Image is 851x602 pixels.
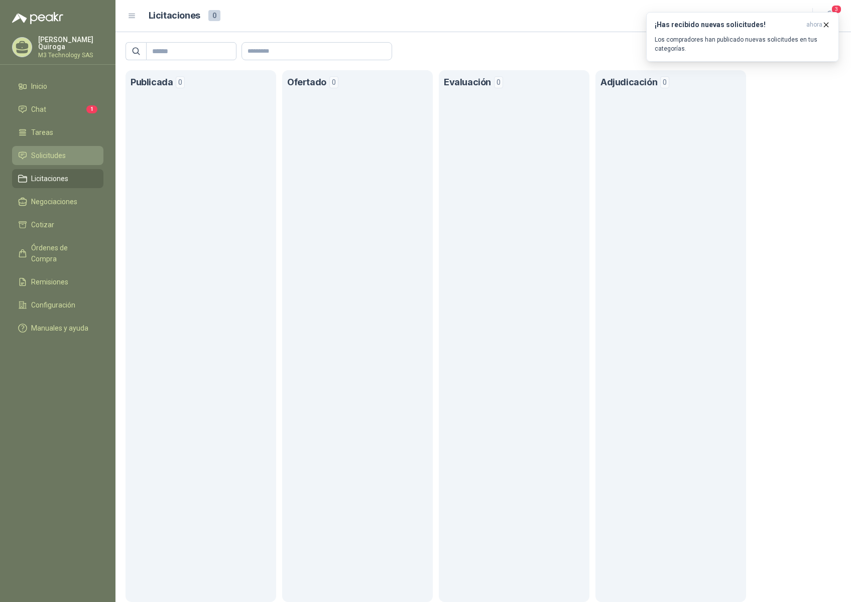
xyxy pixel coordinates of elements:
[31,219,54,230] span: Cotizar
[831,5,842,14] span: 3
[31,323,88,334] span: Manuales y ayuda
[600,75,657,90] h1: Adjudicación
[655,35,830,53] p: Los compradores han publicado nuevas solicitudes en tus categorías.
[12,238,103,268] a: Órdenes de Compra
[38,36,103,50] p: [PERSON_NAME] Quiroga
[12,215,103,234] a: Cotizar
[12,100,103,119] a: Chat1
[444,75,491,90] h1: Evaluación
[287,75,326,90] h1: Ofertado
[31,150,66,161] span: Solicitudes
[660,76,669,88] span: 0
[12,192,103,211] a: Negociaciones
[329,76,338,88] span: 0
[821,7,839,25] button: 3
[655,21,802,29] h3: ¡Has recibido nuevas solicitudes!
[31,276,68,287] span: Remisiones
[31,242,94,264] span: Órdenes de Compra
[12,319,103,338] a: Manuales y ayuda
[12,12,63,24] img: Logo peakr
[12,77,103,96] a: Inicio
[31,299,75,311] span: Configuración
[12,295,103,315] a: Configuración
[31,81,47,92] span: Inicio
[494,76,503,88] span: 0
[12,146,103,165] a: Solicitudes
[176,76,185,88] span: 0
[31,196,77,207] span: Negociaciones
[12,169,103,188] a: Licitaciones
[806,21,822,29] span: ahora
[208,10,220,21] span: 0
[86,105,97,113] span: 1
[12,123,103,142] a: Tareas
[646,12,839,62] button: ¡Has recibido nuevas solicitudes!ahora Los compradores han publicado nuevas solicitudes en tus ca...
[131,75,173,90] h1: Publicada
[149,9,200,23] h1: Licitaciones
[12,272,103,291] a: Remisiones
[38,52,103,58] p: M3 Technology SAS
[31,127,53,138] span: Tareas
[31,173,68,184] span: Licitaciones
[31,104,46,115] span: Chat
